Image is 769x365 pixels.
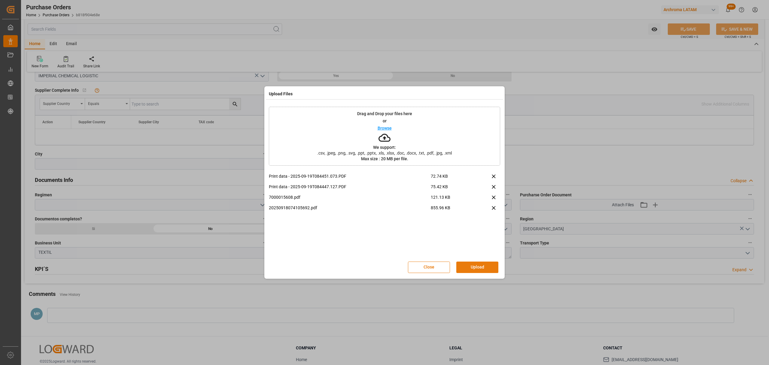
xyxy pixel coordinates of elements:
[408,262,450,273] button: Close
[383,119,387,123] p: or
[269,194,431,201] p: 7000015608.pdf
[269,205,431,211] p: 20250918074105692.pdf
[269,184,431,190] p: Print data - 2025-09-19T084447.127.PDF
[431,173,472,184] span: 72.74 KB
[269,173,431,179] p: Print data - 2025-09-19T084451.073.PDF
[269,107,500,166] div: Drag and Drop your files hereorBrowseWe support:.csv, .jpeg, .png, .svg, .ppt, .pptx, .xls, .xlsx...
[269,91,293,97] h4: Upload Files
[431,184,472,194] span: 75.42 KB
[378,126,392,130] p: Browse
[357,112,412,116] p: Drag and Drop your files here
[313,151,456,155] span: .csv, .jpeg, .png, .svg, .ppt, .pptx, .xls, .xlsx, .doc, .docx, .txt, .pdf, .jpg, .xml
[431,194,472,205] span: 121.13 KB
[361,157,408,161] p: Max size : 20 MB per file.
[431,205,472,215] span: 855.96 KB
[456,262,498,273] button: Upload
[373,145,396,149] p: We support:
